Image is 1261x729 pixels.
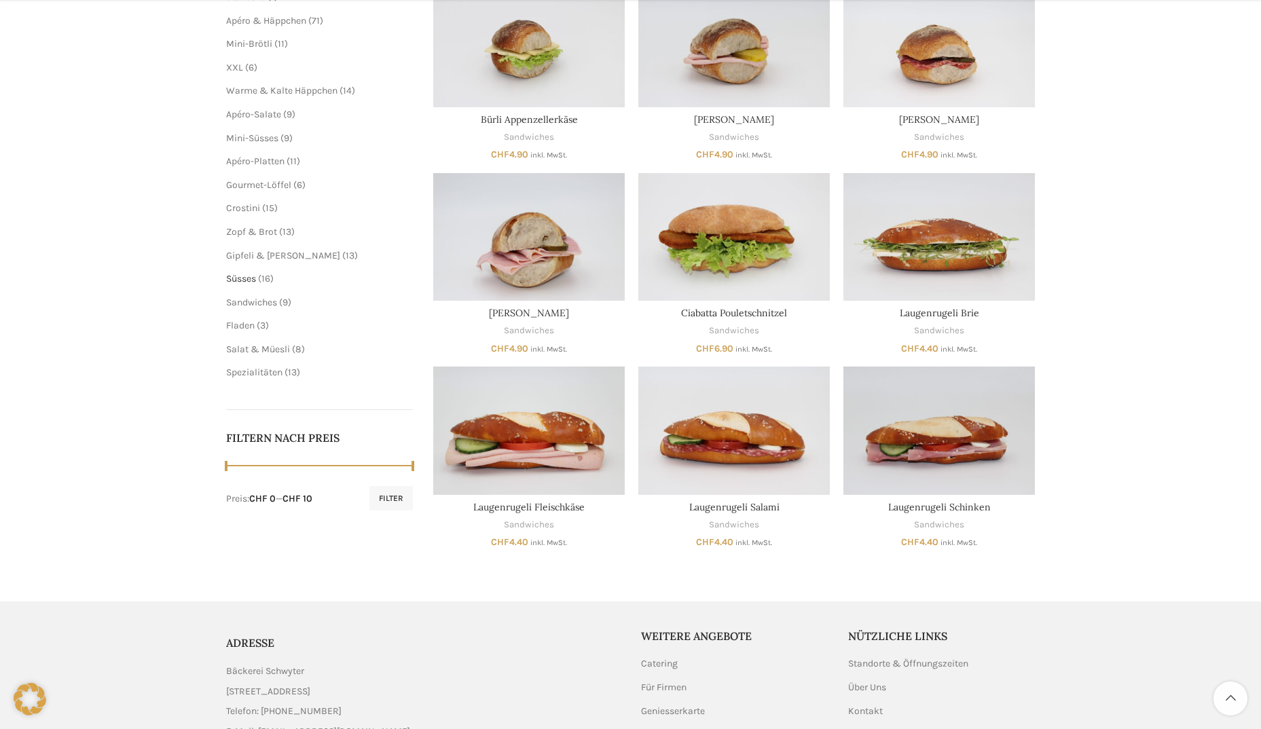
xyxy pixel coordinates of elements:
h5: Filtern nach Preis [226,430,414,445]
a: List item link [226,704,621,719]
a: Mini-Süsses [226,132,278,144]
span: 13 [282,226,291,238]
bdi: 6.90 [696,343,733,354]
small: inkl. MwSt. [530,151,567,160]
a: Ciabatta Pouletschnitzel [638,173,830,301]
a: Für Firmen [641,681,688,694]
small: inkl. MwSt. [530,345,567,354]
a: Laugenrugeli Brie [900,307,979,319]
a: Sandwiches [504,324,554,337]
h5: Nützliche Links [848,629,1036,643]
a: Apéro-Salate [226,109,281,120]
div: Preis: — [226,492,312,506]
a: Laugenrugeli Fleischkäse [433,367,625,494]
a: Standorte & Öffnungszeiten [848,657,970,671]
bdi: 4.40 [491,536,528,548]
a: Geniesserkarte [641,705,706,718]
bdi: 4.40 [901,536,938,548]
span: 13 [346,250,354,261]
a: Gourmet-Löffel [226,179,291,191]
span: 8 [295,343,301,355]
span: CHF [696,536,714,548]
span: CHF [901,343,919,354]
button: Filter [369,486,413,510]
a: Sandwiches [226,297,277,308]
bdi: 4.90 [491,149,528,160]
a: Laugenrugeli Schinken [843,367,1035,494]
a: Scroll to top button [1213,681,1247,715]
a: Warme & Kalte Häppchen [226,85,337,96]
span: Süsses [226,273,256,284]
bdi: 4.90 [491,343,528,354]
a: Sandwiches [504,131,554,144]
span: Apéro-Platten [226,155,285,167]
a: Sandwiches [709,131,759,144]
span: CHF [696,149,714,160]
a: Gipfeli & [PERSON_NAME] [226,250,340,261]
span: ADRESSE [226,636,274,650]
a: Laugenrugeli Fleischkäse [473,501,585,513]
a: Ciabatta Pouletschnitzel [681,307,787,319]
a: XXL [226,62,243,73]
bdi: 4.90 [696,149,733,160]
small: inkl. MwSt. [940,151,977,160]
span: CHF 10 [282,493,312,504]
a: Crostini [226,202,260,214]
bdi: 4.90 [901,149,938,160]
span: 71 [312,15,320,26]
span: 14 [343,85,352,96]
a: [PERSON_NAME] [694,113,774,126]
a: Mini-Brötli [226,38,272,50]
a: Sandwiches [914,324,964,337]
span: CHF 0 [249,493,276,504]
a: Bürli Appenzellerkäse [481,113,578,126]
span: 11 [278,38,285,50]
span: 9 [282,297,288,308]
span: CHF [901,149,919,160]
a: Sandwiches [914,519,964,531]
small: inkl. MwSt. [940,538,977,547]
a: Sandwiches [709,519,759,531]
span: 9 [287,109,292,120]
span: CHF [491,536,509,548]
a: Laugenrugeli Salami [638,367,830,494]
span: 6 [249,62,254,73]
a: Apéro & Häppchen [226,15,306,26]
small: inkl. MwSt. [940,345,977,354]
a: [PERSON_NAME] [899,113,979,126]
small: inkl. MwSt. [735,151,772,160]
a: Sandwiches [709,324,759,337]
span: 9 [284,132,289,144]
a: Catering [641,657,679,671]
span: CHF [491,343,509,354]
small: inkl. MwSt. [735,538,772,547]
a: Laugenrugeli Schinken [888,501,991,513]
a: Zopf & Brot [226,226,277,238]
span: 3 [260,320,266,331]
a: Kontakt [848,705,884,718]
h5: Weitere Angebote [641,629,828,643]
span: 15 [266,202,274,214]
a: Salat & Müesli [226,343,290,355]
a: Über Uns [848,681,888,694]
span: 6 [297,179,302,191]
a: Fladen [226,320,255,331]
span: CHF [901,536,919,548]
a: Spezialitäten [226,367,282,378]
span: 13 [288,367,297,378]
span: CHF [696,343,714,354]
span: 16 [261,273,270,284]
